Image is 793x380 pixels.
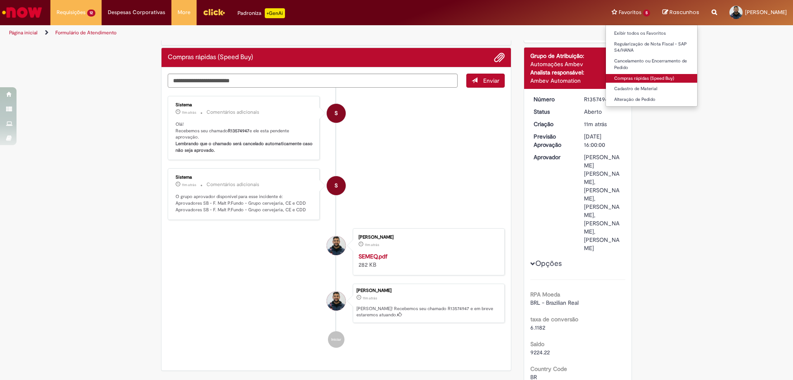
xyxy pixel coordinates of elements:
dt: Aprovador [527,153,578,161]
a: Compras rápidas (Speed Buy) [606,74,697,83]
div: System [327,104,346,123]
dt: Número [527,95,578,103]
textarea: Digite sua mensagem aqui... [168,74,458,88]
div: [DATE] 16:00:00 [584,132,622,149]
li: Anderson Cleiton De Andrade [168,284,505,323]
div: R13574947 [584,95,622,103]
div: System [327,176,346,195]
b: taxa de conversão [530,315,578,323]
p: O grupo aprovador disponível para esse incidente é: Aprovadores SB - F. Malt P.Fundo - Grupo cerv... [176,194,313,213]
a: SEMEQ.pdf [359,253,387,260]
time: 29/09/2025 08:31:44 [584,120,607,128]
ul: Favoritos [605,25,698,107]
b: Lembrando que o chamado será cancelado automaticamente caso não seja aprovado. [176,141,314,153]
span: 5 [643,10,650,17]
p: +GenAi [265,8,285,18]
span: Despesas Corporativas [108,8,165,17]
b: R13574947 [228,128,249,134]
img: click_logo_yellow_360x200.png [203,6,225,18]
div: [PERSON_NAME] [359,235,496,240]
b: RPA Moeda [530,291,560,298]
span: 11m atrás [182,110,196,115]
div: Automações Ambev [530,60,626,68]
span: 9224.22 [530,349,550,356]
span: More [178,8,190,17]
ul: Histórico de tíquete [168,88,505,356]
div: Aberto [584,108,622,116]
span: 11m atrás [365,242,379,247]
div: 282 KB [359,252,496,269]
a: Cancelamento ou Encerramento de Pedido [606,57,697,72]
span: S [335,103,338,123]
ul: Trilhas de página [6,25,522,41]
time: 29/09/2025 08:31:44 [363,296,377,301]
small: Comentários adicionais [207,181,259,188]
span: Enviar [483,77,499,84]
span: 11m atrás [182,182,196,187]
dt: Status [527,108,578,116]
a: Regularização de Nota Fiscal - SAP S4/HANA [606,40,697,55]
a: Formulário de Atendimento [55,29,116,36]
p: Olá! Recebemos seu chamado e ele esta pendente aprovação. [176,121,313,154]
div: Anderson Cleiton De Andrade [327,236,346,255]
button: Adicionar anexos [494,52,505,63]
p: [PERSON_NAME]! Recebemos seu chamado R13574947 e em breve estaremos atuando. [356,306,500,318]
div: Sistema [176,103,313,108]
span: Requisições [57,8,85,17]
img: ServiceNow [1,4,43,21]
small: Comentários adicionais [207,109,259,116]
span: 11m atrás [363,296,377,301]
time: 29/09/2025 08:31:31 [365,242,379,247]
time: 29/09/2025 08:31:53 [182,182,196,187]
a: Cadastro de Material [606,84,697,93]
span: BRL - Brazilian Real [530,299,579,306]
a: Rascunhos [662,9,699,17]
span: S [335,176,338,196]
div: Anderson Cleiton De Andrade [327,292,346,311]
time: 29/09/2025 08:31:55 [182,110,196,115]
b: Saldo [530,340,544,348]
a: Alteração de Pedido [606,95,697,104]
a: Página inicial [9,29,38,36]
div: Ambev Automation [530,76,626,85]
span: 11m atrás [584,120,607,128]
span: Favoritos [619,8,641,17]
b: Country Code [530,365,567,373]
span: 6.1182 [530,324,545,331]
div: [PERSON_NAME] [PERSON_NAME], [PERSON_NAME], [PERSON_NAME], [PERSON_NAME], [PERSON_NAME] [584,153,622,252]
h2: Compras rápidas (Speed Buy) Histórico de tíquete [168,54,253,61]
div: Grupo de Atribuição: [530,52,626,60]
div: [PERSON_NAME] [356,288,500,293]
a: Exibir todos os Favoritos [606,29,697,38]
div: Padroniza [237,8,285,18]
dt: Criação [527,120,578,128]
span: [PERSON_NAME] [745,9,787,16]
div: 29/09/2025 08:31:44 [584,120,622,128]
button: Enviar [466,74,505,88]
span: Rascunhos [670,8,699,16]
div: Analista responsável: [530,68,626,76]
dt: Previsão Aprovação [527,132,578,149]
div: Sistema [176,175,313,180]
span: 12 [87,10,95,17]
